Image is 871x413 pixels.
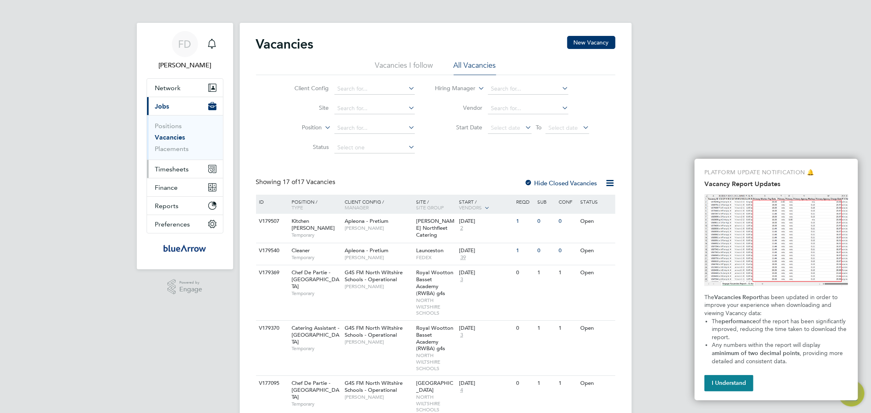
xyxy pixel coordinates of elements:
[345,394,412,400] span: [PERSON_NAME]
[345,225,412,231] span: [PERSON_NAME]
[416,394,455,413] span: NORTH WILTSHIRE SCHOOLS
[345,283,412,290] span: [PERSON_NAME]
[334,83,415,95] input: Search for...
[459,380,512,387] div: [DATE]
[557,214,578,229] div: 0
[179,286,202,293] span: Engage
[514,265,535,280] div: 0
[147,31,223,70] a: Go to account details
[535,243,557,258] div: 0
[557,376,578,391] div: 1
[514,195,535,209] div: Reqd
[292,345,341,352] span: Temporary
[715,350,800,357] strong: minimum of two decimal points
[491,124,520,131] span: Select date
[695,159,858,400] div: Vacancy Report Updates
[155,122,182,130] a: Positions
[147,60,223,70] span: Fabio Del Turco
[375,60,433,75] li: Vacancies I follow
[292,232,341,238] span: Temporary
[578,265,614,280] div: Open
[155,84,181,92] span: Network
[283,178,298,186] span: 17 of
[416,254,455,261] span: FEDEX
[345,380,403,393] span: G4S FM North Wiltshire Schools - Operational
[557,321,578,336] div: 1
[155,145,189,153] a: Placements
[514,376,535,391] div: 0
[334,142,415,153] input: Select one
[345,339,412,345] span: [PERSON_NAME]
[459,254,467,261] span: 39
[257,243,286,258] div: V179540
[155,133,185,141] a: Vacancies
[345,254,412,261] span: [PERSON_NAME]
[567,36,615,49] button: New Vacancy
[416,324,453,352] span: Royal Wootton Basset Academy (RWBA) g4s
[285,195,343,214] div: Position /
[282,143,329,151] label: Status
[137,23,233,269] nav: Main navigation
[256,178,337,187] div: Showing
[345,247,388,254] span: Apleona - Pretium
[282,104,329,111] label: Site
[292,247,310,254] span: Cleaner
[535,195,557,209] div: Sub
[704,294,839,317] span: has been updated in order to improve your experience when downloading and viewing Vacancy data:
[712,318,848,341] span: of the report has been significantly improved, reducing the time taken to download the report.
[557,265,578,280] div: 1
[292,204,303,211] span: Type
[704,169,848,177] p: PLATFORM UPDATE NOTIFICATION 🔔
[459,225,464,232] span: 2
[578,243,614,258] div: Open
[459,332,464,339] span: 3
[155,220,190,228] span: Preferences
[459,204,482,211] span: Vendors
[578,214,614,229] div: Open
[283,178,336,186] span: 17 Vacancies
[179,279,202,286] span: Powered by
[457,195,514,215] div: Start /
[345,204,369,211] span: Manager
[428,84,475,93] label: Hiring Manager
[147,242,223,255] a: Go to home page
[414,195,457,214] div: Site /
[712,318,722,325] span: The
[155,202,179,210] span: Reports
[535,321,557,336] div: 1
[292,218,335,231] span: Kitchen [PERSON_NAME]
[459,247,512,254] div: [DATE]
[488,83,568,95] input: Search for...
[535,214,557,229] div: 0
[435,124,482,131] label: Start Date
[535,376,557,391] div: 1
[459,325,512,332] div: [DATE]
[704,180,848,188] h2: Vacancy Report Updates
[578,195,614,209] div: Status
[292,290,341,297] span: Temporary
[292,269,339,290] span: Chef De Partie - [GEOGRAPHIC_DATA]
[416,297,455,316] span: NORTH WILTSHIRE SCHOOLS
[416,218,454,238] span: [PERSON_NAME] Northfleet Catering
[292,380,339,400] span: Chef De Partie - [GEOGRAPHIC_DATA]
[578,321,614,336] div: Open
[514,214,535,229] div: 1
[155,102,169,110] span: Jobs
[345,324,403,338] span: G4S FM North Wiltshire Schools - Operational
[488,103,568,114] input: Search for...
[155,165,189,173] span: Timesheets
[557,243,578,258] div: 0
[712,350,844,365] span: , providing more detailed and consistent data.
[256,36,314,52] h2: Vacancies
[257,321,286,336] div: V179370
[557,195,578,209] div: Conf
[343,195,414,214] div: Client Config /
[578,376,614,391] div: Open
[292,254,341,261] span: Temporary
[334,122,415,134] input: Search for...
[416,247,443,254] span: Launceston
[282,84,329,92] label: Client Config
[345,269,403,283] span: G4S FM North Wiltshire Schools - Operational
[416,380,453,393] span: [GEOGRAPHIC_DATA]
[514,243,535,258] div: 1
